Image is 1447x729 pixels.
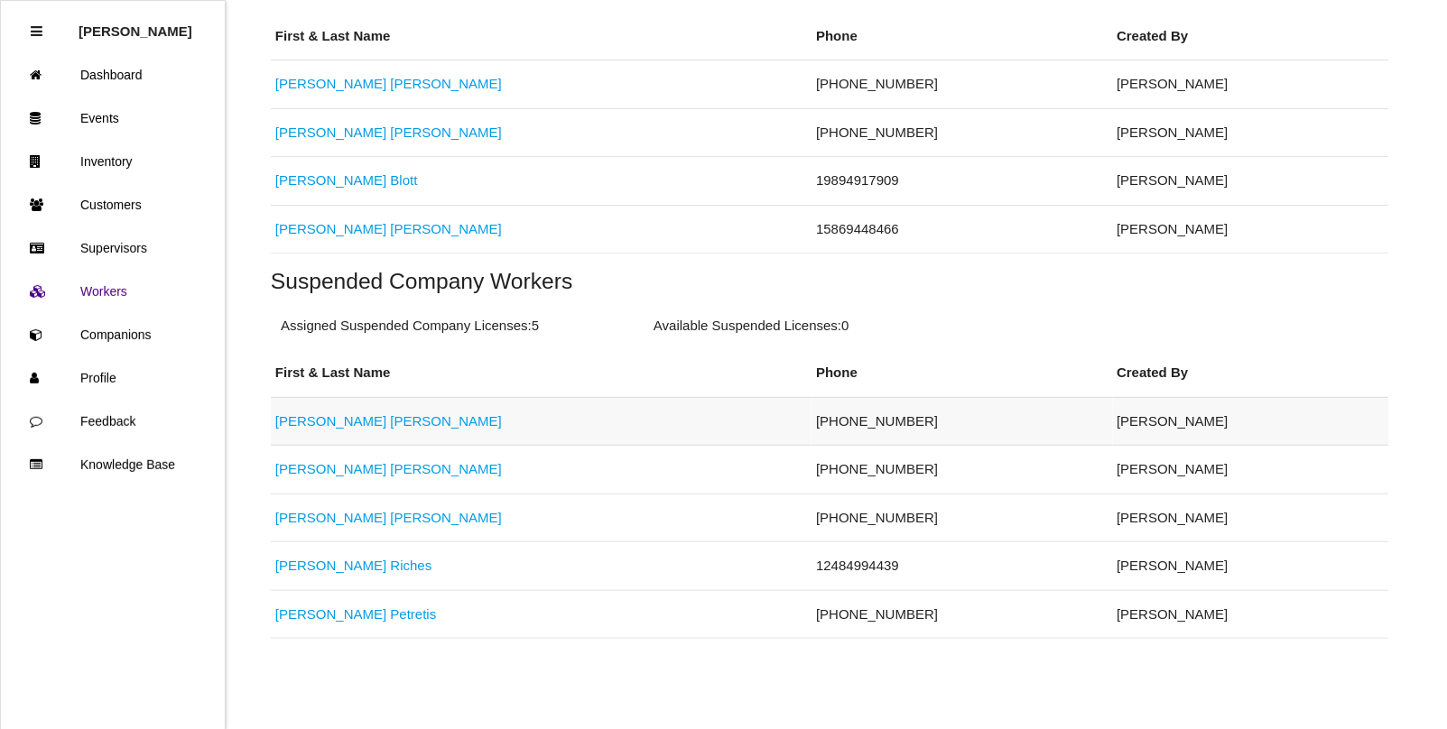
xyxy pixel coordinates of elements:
a: Customers [1,183,225,226]
td: [PERSON_NAME] [1113,205,1389,254]
a: [PERSON_NAME] [PERSON_NAME] [275,125,502,140]
td: [PERSON_NAME] [1113,542,1389,591]
a: Feedback [1,400,225,443]
th: First & Last Name [271,13,812,60]
th: First & Last Name [271,349,812,397]
div: Close [31,10,42,53]
a: Companions [1,313,225,356]
a: [PERSON_NAME] [PERSON_NAME] [275,413,502,429]
a: Events [1,97,225,140]
th: Created By [1113,349,1389,397]
p: Assigned Suspended Company Licenses: 5 [281,316,633,337]
a: Supervisors [1,226,225,270]
th: Phone [812,349,1112,397]
a: [PERSON_NAME] [PERSON_NAME] [275,76,502,91]
a: [PERSON_NAME] Riches [275,558,431,573]
td: [PERSON_NAME] [1113,494,1389,542]
td: [PERSON_NAME] [1113,446,1389,494]
td: 15869448466 [812,205,1112,254]
a: Workers [1,270,225,313]
td: [PERSON_NAME] [1113,590,1389,639]
td: [PHONE_NUMBER] [812,590,1112,639]
td: [PHONE_NUMBER] [812,108,1112,157]
h5: Suspended Company Workers [271,269,1389,293]
th: Created By [1113,13,1389,60]
a: Profile [1,356,225,400]
a: [PERSON_NAME] Blott [275,172,418,188]
a: Dashboard [1,53,225,97]
a: [PERSON_NAME] [PERSON_NAME] [275,461,502,476]
td: [PHONE_NUMBER] [812,60,1112,109]
th: Phone [812,13,1112,60]
a: Knowledge Base [1,443,225,486]
p: Rosie Blandino [79,10,192,39]
td: 12484994439 [812,542,1112,591]
td: [PHONE_NUMBER] [812,494,1112,542]
td: 19894917909 [812,157,1112,206]
td: [PHONE_NUMBER] [812,446,1112,494]
a: [PERSON_NAME] Petretis [275,606,436,622]
td: [PHONE_NUMBER] [812,397,1112,446]
td: [PERSON_NAME] [1113,157,1389,206]
td: [PERSON_NAME] [1113,108,1389,157]
a: Inventory [1,140,225,183]
p: Available Suspended Licenses: 0 [654,316,1006,337]
td: [PERSON_NAME] [1113,397,1389,446]
a: [PERSON_NAME] [PERSON_NAME] [275,221,502,236]
td: [PERSON_NAME] [1113,60,1389,109]
a: [PERSON_NAME] [PERSON_NAME] [275,510,502,525]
